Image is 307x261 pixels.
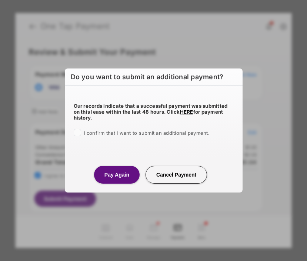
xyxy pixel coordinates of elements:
span: I confirm that I want to submit an additional payment. [84,130,210,136]
h5: Our records indicate that a successful payment was submitted on this lease within the last 48 hou... [74,103,234,121]
button: Pay Again [94,166,140,184]
h6: Do you want to submit an additional payment? [65,68,243,86]
a: HERE [180,109,193,115]
button: Cancel Payment [146,166,207,184]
